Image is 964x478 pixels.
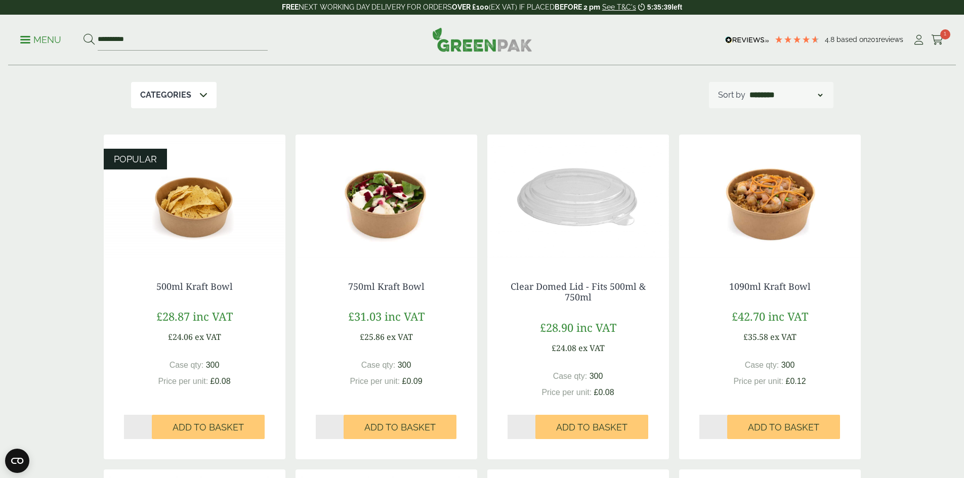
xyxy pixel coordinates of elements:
[170,361,204,369] span: Case qty:
[912,35,925,45] i: My Account
[195,331,221,342] span: ex VAT
[578,342,605,354] span: ex VAT
[296,135,477,261] img: Kraft Bowl 750ml with Goats Cheese Salad Open
[156,309,190,324] span: £28.87
[387,331,413,342] span: ex VAT
[104,135,285,261] img: Kraft Bowl 500ml with Nachos
[781,361,795,369] span: 300
[733,377,783,385] span: Price per unit:
[398,361,411,369] span: 300
[725,36,769,44] img: REVIEWS.io
[348,280,425,292] a: 750ml Kraft Bowl
[555,3,600,11] strong: BEFORE 2 pm
[825,35,836,44] span: 4.8
[647,3,672,11] span: 5:35:39
[541,388,592,397] span: Price per unit:
[553,372,588,380] span: Case qty:
[594,388,614,397] span: £0.08
[114,154,157,164] span: POPULAR
[878,35,903,44] span: reviews
[732,309,765,324] span: £42.70
[348,309,382,324] span: £31.03
[931,35,944,45] i: Cart
[718,89,745,101] p: Sort by
[747,89,824,101] select: Shop order
[535,415,648,439] button: Add to Basket
[940,29,950,39] span: 1
[743,331,768,342] span: £35.58
[173,422,244,433] span: Add to Basket
[729,280,811,292] a: 1090ml Kraft Bowl
[556,422,627,433] span: Add to Basket
[768,309,808,324] span: inc VAT
[364,422,436,433] span: Add to Basket
[727,415,840,439] button: Add to Basket
[452,3,489,11] strong: OVER £100
[770,331,797,342] span: ex VAT
[5,449,29,473] button: Open CMP widget
[836,35,867,44] span: Based on
[152,415,265,439] button: Add to Basket
[867,35,878,44] span: 201
[402,377,423,385] span: £0.09
[679,135,861,261] img: Kraft Bowl 1090ml with Prawns and Rice
[576,320,616,335] span: inc VAT
[786,377,806,385] span: £0.12
[344,415,456,439] button: Add to Basket
[350,377,400,385] span: Price per unit:
[774,35,820,44] div: 4.79 Stars
[931,32,944,48] a: 1
[590,372,603,380] span: 300
[20,34,61,46] p: Menu
[748,422,819,433] span: Add to Basket
[672,3,682,11] span: left
[487,135,669,261] img: Clear Domed Lid - Fits 750ml-0
[552,342,576,354] span: £24.08
[745,361,779,369] span: Case qty:
[602,3,636,11] a: See T&C's
[282,3,299,11] strong: FREE
[211,377,231,385] span: £0.08
[158,377,208,385] span: Price per unit:
[20,34,61,44] a: Menu
[361,361,396,369] span: Case qty:
[156,280,233,292] a: 500ml Kraft Bowl
[193,309,233,324] span: inc VAT
[540,320,573,335] span: £28.90
[168,331,193,342] span: £24.06
[385,309,425,324] span: inc VAT
[140,89,191,101] p: Categories
[360,331,385,342] span: £25.86
[432,27,532,52] img: GreenPak Supplies
[511,280,646,303] a: Clear Domed Lid - Fits 500ml & 750ml
[206,361,220,369] span: 300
